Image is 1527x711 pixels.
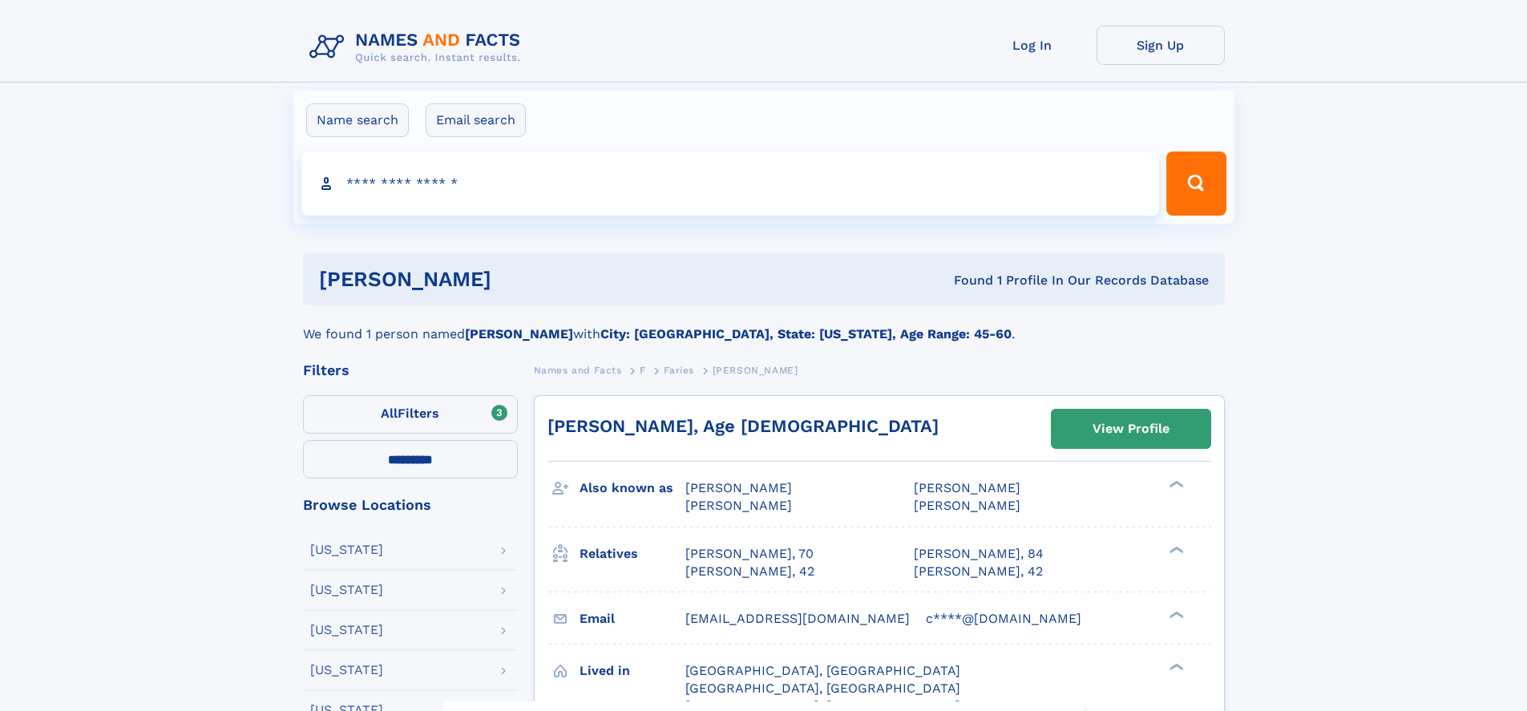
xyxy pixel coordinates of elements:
[580,475,685,502] h3: Also known as
[547,416,939,436] a: [PERSON_NAME], Age [DEMOGRAPHIC_DATA]
[319,269,723,289] h1: [PERSON_NAME]
[685,663,960,678] span: [GEOGRAPHIC_DATA], [GEOGRAPHIC_DATA]
[914,498,1020,513] span: [PERSON_NAME]
[306,103,409,137] label: Name search
[310,664,383,677] div: [US_STATE]
[722,272,1209,289] div: Found 1 Profile In Our Records Database
[310,584,383,596] div: [US_STATE]
[534,360,622,380] a: Names and Facts
[580,605,685,632] h3: Email
[580,657,685,685] h3: Lived in
[1052,410,1210,448] a: View Profile
[685,545,814,563] a: [PERSON_NAME], 70
[914,545,1044,563] a: [PERSON_NAME], 84
[303,305,1225,344] div: We found 1 person named with .
[1165,544,1185,555] div: ❯
[640,360,646,380] a: F
[685,480,792,495] span: [PERSON_NAME]
[303,363,518,378] div: Filters
[426,103,526,137] label: Email search
[303,26,534,69] img: Logo Names and Facts
[664,365,694,376] span: Faries
[685,563,814,580] a: [PERSON_NAME], 42
[914,563,1043,580] a: [PERSON_NAME], 42
[685,611,910,626] span: [EMAIL_ADDRESS][DOMAIN_NAME]
[1097,26,1225,65] a: Sign Up
[685,681,960,696] span: [GEOGRAPHIC_DATA], [GEOGRAPHIC_DATA]
[1166,151,1226,216] button: Search Button
[1093,410,1169,447] div: View Profile
[465,326,573,341] b: [PERSON_NAME]
[640,365,646,376] span: F
[310,624,383,636] div: [US_STATE]
[301,151,1160,216] input: search input
[580,540,685,568] h3: Relatives
[1165,609,1185,620] div: ❯
[685,498,792,513] span: [PERSON_NAME]
[713,365,798,376] span: [PERSON_NAME]
[1165,661,1185,672] div: ❯
[968,26,1097,65] a: Log In
[914,480,1020,495] span: [PERSON_NAME]
[1165,479,1185,490] div: ❯
[303,395,518,434] label: Filters
[381,406,398,421] span: All
[303,498,518,512] div: Browse Locations
[600,326,1012,341] b: City: [GEOGRAPHIC_DATA], State: [US_STATE], Age Range: 45-60
[310,543,383,556] div: [US_STATE]
[664,360,694,380] a: Faries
